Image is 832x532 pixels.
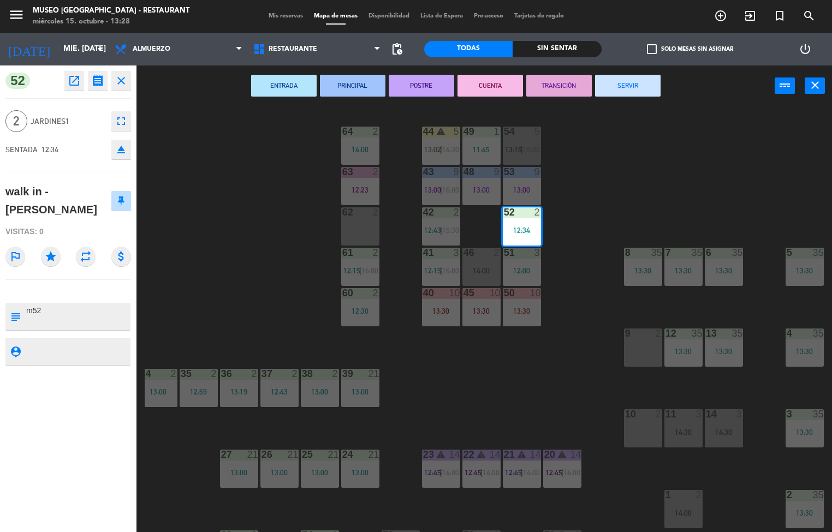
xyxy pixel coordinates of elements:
i: menu [8,7,25,23]
span: 14:30 [442,145,459,154]
div: 1 [494,127,500,136]
div: 12:23 [341,186,379,194]
div: 26 [262,450,262,459]
span: Disponibilidad [363,13,415,19]
i: exit_to_app [744,9,757,22]
div: 36 [221,369,222,379]
span: 16:00 [361,266,378,275]
div: 3 [453,248,460,258]
i: arrow_drop_down [93,43,106,56]
div: 35 [812,248,823,258]
div: 45 [463,288,464,298]
label: Solo mesas sin asignar [647,44,733,54]
div: 21 [368,450,379,459]
div: 13:30 [624,267,662,274]
div: 14:00 [462,267,501,274]
div: 13:30 [705,267,743,274]
i: add_circle_outline [714,9,727,22]
div: 27 [221,450,222,459]
span: 12:45 [505,468,522,477]
button: eject [111,140,131,159]
div: 14 [489,450,500,459]
span: | [440,226,442,235]
div: 2 [292,369,298,379]
div: 1 [665,490,666,500]
div: Visitas: 0 [5,222,131,241]
span: | [521,468,523,477]
div: 2 [534,207,540,217]
span: | [561,468,563,477]
div: 13:30 [786,428,824,436]
span: Tarjetas de regalo [509,13,569,19]
div: 35 [732,328,742,338]
span: 16:00 [442,266,459,275]
span: 14:00 [523,468,540,477]
div: 21 [368,369,379,379]
div: 11:45 [462,146,501,153]
div: 63 [342,167,343,177]
div: 2 [787,490,787,500]
span: 14:00 [442,468,459,477]
div: 14:00 [664,509,703,517]
div: 14 [570,450,581,459]
div: 10 [489,288,500,298]
div: 14:00 [341,146,379,153]
button: open_in_new [64,71,84,91]
i: repeat [76,247,96,266]
div: 35 [812,409,823,419]
div: 2 [372,207,379,217]
div: 35 [812,328,823,338]
div: 13:30 [664,348,703,355]
div: 2 [332,369,338,379]
span: 15:00 [523,145,540,154]
i: warning [436,127,445,136]
i: open_in_new [68,74,81,87]
button: CUENTA [457,75,523,97]
span: Mapa de mesas [308,13,363,19]
div: 3 [696,409,702,419]
span: | [440,266,442,275]
span: 12:45 [465,468,482,477]
span: | [480,468,483,477]
i: fullscreen [115,115,128,128]
div: 2 [494,248,500,258]
i: outlined_flag [5,247,25,266]
span: | [440,186,442,194]
div: 5 [787,248,787,258]
span: 12:45 [424,468,441,477]
button: close [805,77,825,94]
div: 3 [787,409,787,419]
div: 60 [342,288,343,298]
i: person_pin [9,345,21,357]
span: SENTADA [5,145,38,154]
div: 12:59 [180,388,218,396]
div: walk in - [PERSON_NAME] [5,183,111,218]
div: 13:00 [301,388,339,396]
div: 37 [262,369,262,379]
span: 15:30 [442,226,459,235]
button: POSTRE [389,75,454,97]
div: 35 [691,328,702,338]
div: 10 [449,288,460,298]
div: 5 [534,127,540,136]
div: 46 [463,248,464,258]
div: 2 [696,490,702,500]
span: 13:02 [424,145,441,154]
i: close [115,74,128,87]
span: 2 [5,110,27,132]
div: 21 [328,450,338,459]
